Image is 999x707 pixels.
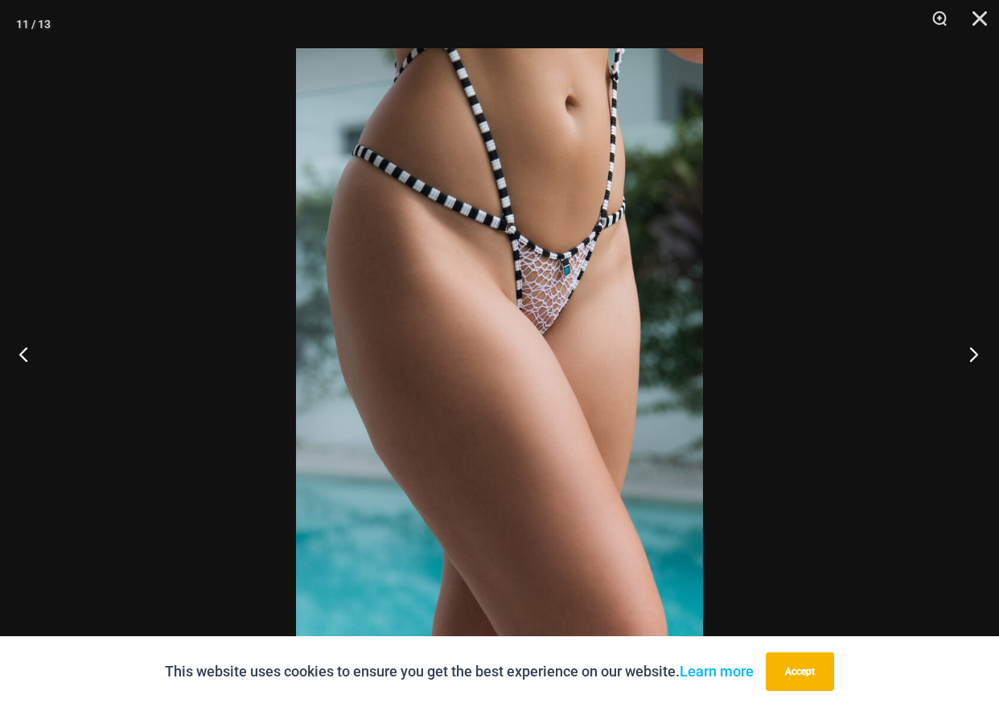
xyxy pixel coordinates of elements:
a: Learn more [680,663,754,680]
button: Accept [766,652,834,691]
button: Next [939,314,999,394]
div: 11 / 13 [16,12,51,36]
img: Inferno Mesh Black White 8561 One Piece 03 [296,48,703,659]
p: This website uses cookies to ensure you get the best experience on our website. [165,660,754,684]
